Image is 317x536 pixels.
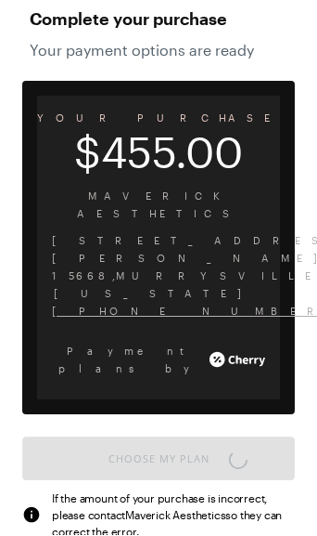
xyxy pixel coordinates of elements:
[52,232,265,303] span: [STREET_ADDRESS][PERSON_NAME] 15668 , MURRYSVILLE , [US_STATE]
[209,346,265,374] img: cherry_white_logo-JPerc-yG.svg
[30,42,287,59] span: Your payment options are ready
[22,438,295,481] button: Choose My Plan
[30,5,287,34] span: Complete your purchase
[52,343,206,378] span: Payment plans by
[52,303,265,320] span: [PHONE_NUMBER]
[37,106,280,131] span: YOUR PURCHASE
[22,506,41,525] img: svg%3e
[37,140,280,165] span: $455.00
[52,188,265,223] span: Maverick Aesthetics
